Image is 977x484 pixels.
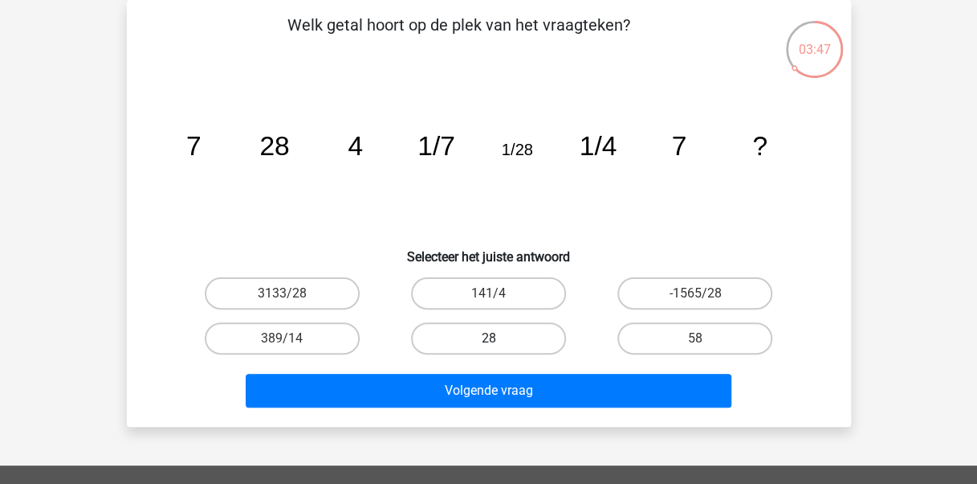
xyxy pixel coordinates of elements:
[348,131,363,161] tspan: 4
[205,322,360,355] label: 389/14
[246,374,731,408] button: Volgende vraag
[417,131,455,161] tspan: 1/7
[671,131,686,161] tspan: 7
[501,141,532,158] tspan: 1/28
[185,131,201,161] tspan: 7
[752,131,767,161] tspan: ?
[784,19,845,59] div: 03:47
[411,277,566,310] label: 141/4
[617,277,772,310] label: -1565/28
[153,13,765,61] p: Welk getal hoort op de plek van het vraagteken?
[259,131,289,161] tspan: 28
[205,277,360,310] label: 3133/28
[579,131,617,161] tspan: 1/4
[411,322,566,355] label: 28
[153,236,825,265] h6: Selecteer het juiste antwoord
[617,322,772,355] label: 58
